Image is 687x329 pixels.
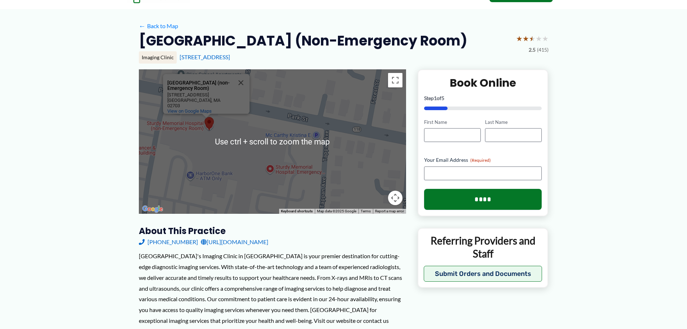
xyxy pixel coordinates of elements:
span: ★ [536,32,542,45]
button: Map camera controls [388,191,402,205]
h2: Book Online [424,76,542,90]
span: ★ [542,32,549,45]
label: Your Email Address [424,156,542,164]
a: ←Back to Map [139,21,178,31]
button: Submit Orders and Documents [424,266,542,282]
h2: [GEOGRAPHIC_DATA] (non-Emergency Room) [139,32,467,49]
img: Google [141,204,164,214]
p: Referring Providers and Staff [424,234,542,260]
button: Toggle fullscreen view [388,73,402,87]
span: ★ [529,32,536,45]
a: View on Google Maps [167,108,212,114]
a: [STREET_ADDRESS] [180,53,230,60]
span: Map data ©2025 Google [317,209,356,213]
button: Close [232,74,250,91]
a: Open this area in Google Maps (opens a new window) [141,204,164,214]
h3: About this practice [139,225,406,237]
span: ★ [523,32,529,45]
span: 2.5 [529,45,536,55]
div: [GEOGRAPHIC_DATA], MA 02703 [167,98,232,108]
a: Report a map error [375,209,404,213]
div: [GEOGRAPHIC_DATA] (non-Emergency Room) [167,80,232,91]
span: 1 [434,95,437,101]
button: Keyboard shortcuts [281,209,313,214]
span: ★ [516,32,523,45]
div: Imaging Clinic [139,51,177,64]
a: [PHONE_NUMBER] [139,237,198,247]
div: [STREET_ADDRESS] [167,92,232,98]
label: First Name [424,119,481,126]
span: ← [139,22,146,29]
a: Terms (opens in new tab) [361,209,371,213]
span: (415) [537,45,549,55]
span: 5 [441,95,444,101]
p: Step of [424,96,542,101]
div: Sturdy Memorial Hospital (non-Emergency Room) [163,74,250,114]
label: Last Name [485,119,542,126]
a: [URL][DOMAIN_NAME] [201,237,268,247]
span: (Required) [470,157,491,163]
